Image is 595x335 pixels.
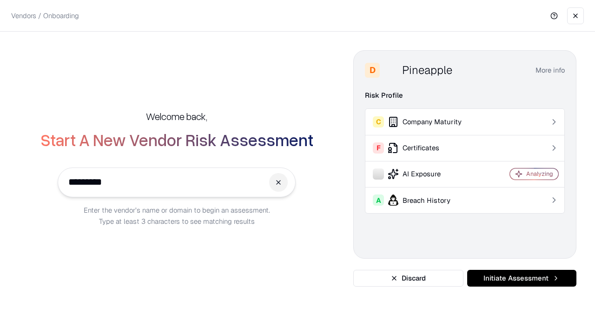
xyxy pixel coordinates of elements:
[146,110,207,123] h5: Welcome back,
[373,194,384,206] div: A
[365,63,380,78] div: D
[373,142,483,154] div: Certificates
[84,205,270,227] p: Enter the vendor’s name or domain to begin an assessment. Type at least 3 characters to see match...
[526,170,553,178] div: Analyzing
[40,130,313,149] h2: Start A New Vendor Risk Assessment
[402,63,452,78] div: Pineapple
[373,116,483,127] div: Company Maturity
[353,270,463,287] button: Discard
[467,270,576,287] button: Initiate Assessment
[535,62,565,79] button: More info
[365,90,565,101] div: Risk Profile
[373,168,483,180] div: AI Exposure
[11,11,79,20] p: Vendors / Onboarding
[373,142,384,154] div: F
[383,63,398,78] img: Pineapple
[373,116,384,127] div: C
[373,194,483,206] div: Breach History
